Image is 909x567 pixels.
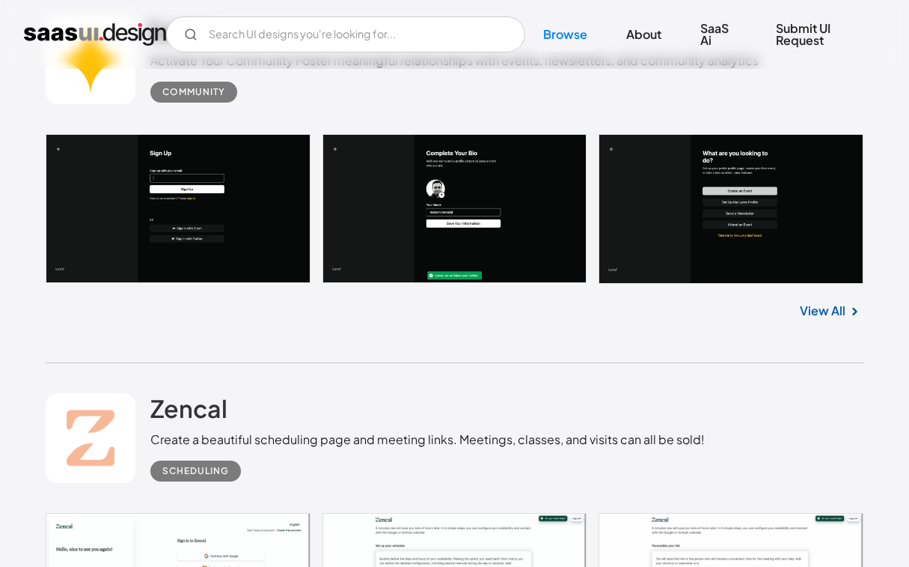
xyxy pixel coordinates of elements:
a: View All [800,302,845,320]
h2: Zencal [150,393,227,423]
a: About [608,18,679,51]
form: Email Form [166,16,525,52]
div: Create a beautiful scheduling page and meeting links. Meetings, classes, and visits can all be sold! [150,431,705,449]
a: Zencal [150,393,227,431]
input: Search UI designs you're looking for... [166,16,525,52]
a: SaaS Ai [682,12,755,57]
div: Community [162,83,225,101]
a: home [24,22,166,46]
a: Submit UI Request [758,12,885,57]
a: Browse [525,18,605,51]
div: Scheduling [162,462,229,480]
